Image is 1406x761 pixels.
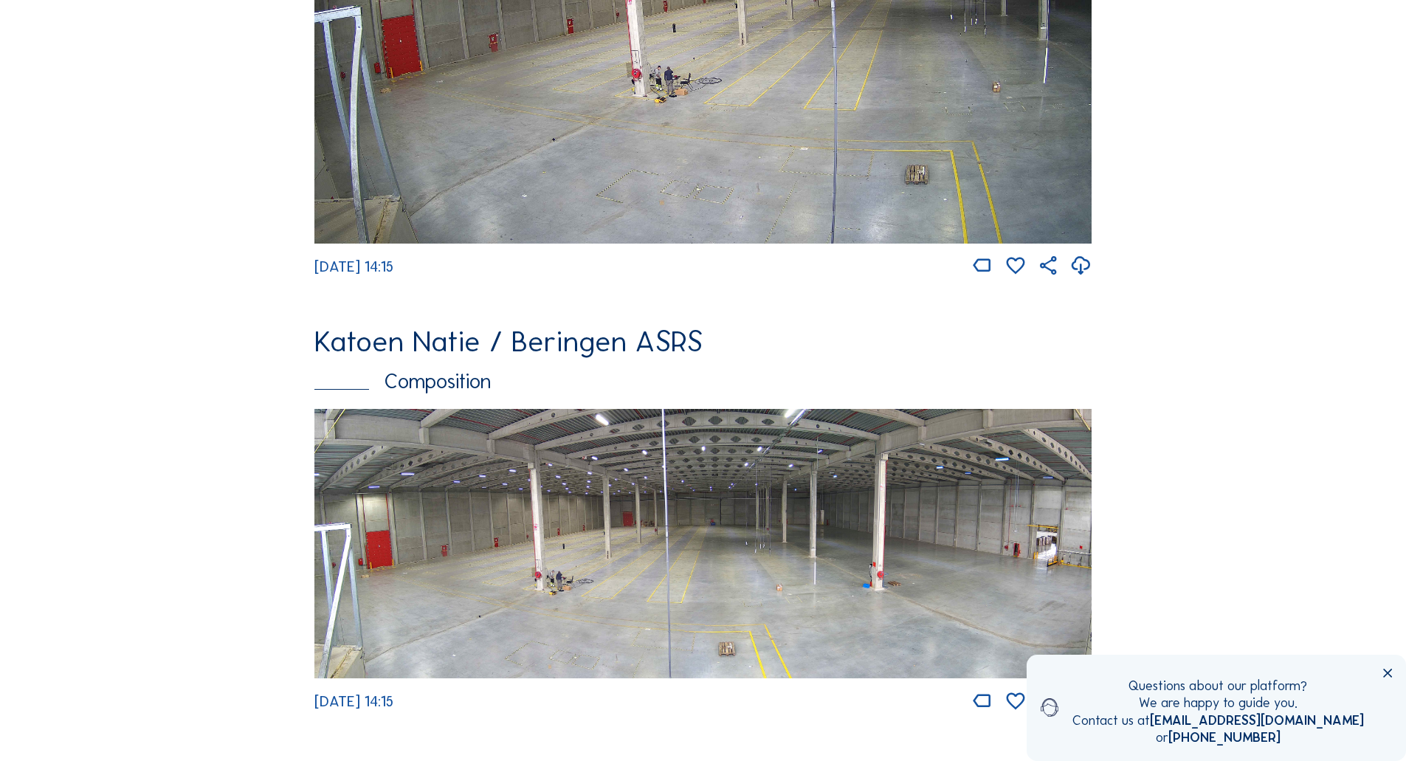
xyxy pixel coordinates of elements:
[1072,712,1364,730] div: Contact us at
[1072,695,1364,712] div: We are happy to guide you.
[314,371,1092,391] div: Composition
[314,409,1092,678] img: Image
[1168,729,1281,745] a: [PHONE_NUMBER]
[314,258,393,275] span: [DATE] 14:15
[1072,729,1364,747] div: or
[1150,712,1364,729] a: [EMAIL_ADDRESS][DOMAIN_NAME]
[314,327,1092,357] div: Katoen Natie / Beringen ASRS
[1072,678,1364,695] div: Questions about our platform?
[1041,678,1058,738] img: operator
[314,692,393,710] span: [DATE] 14:15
